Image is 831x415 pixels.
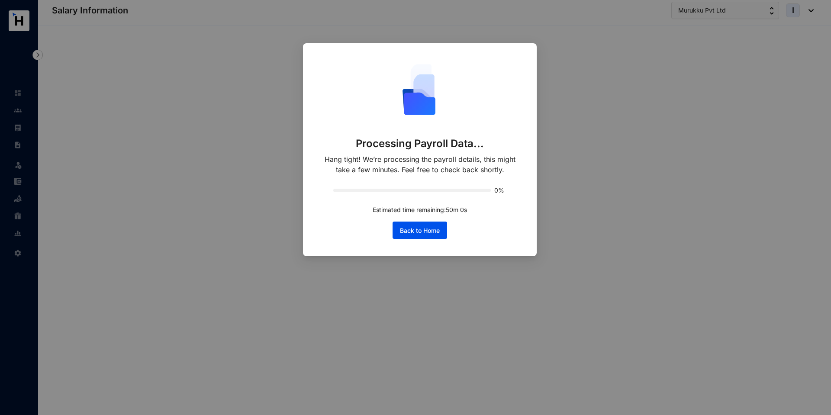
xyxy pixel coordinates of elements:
p: Estimated time remaining: 50 m 0 s [373,205,467,215]
span: 0% [494,187,506,193]
button: Back to Home [393,222,447,239]
span: Back to Home [400,226,440,235]
p: Hang tight! We’re processing the payroll details, this might take a few minutes. Feel free to che... [320,154,519,175]
p: Processing Payroll Data... [356,137,484,151]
